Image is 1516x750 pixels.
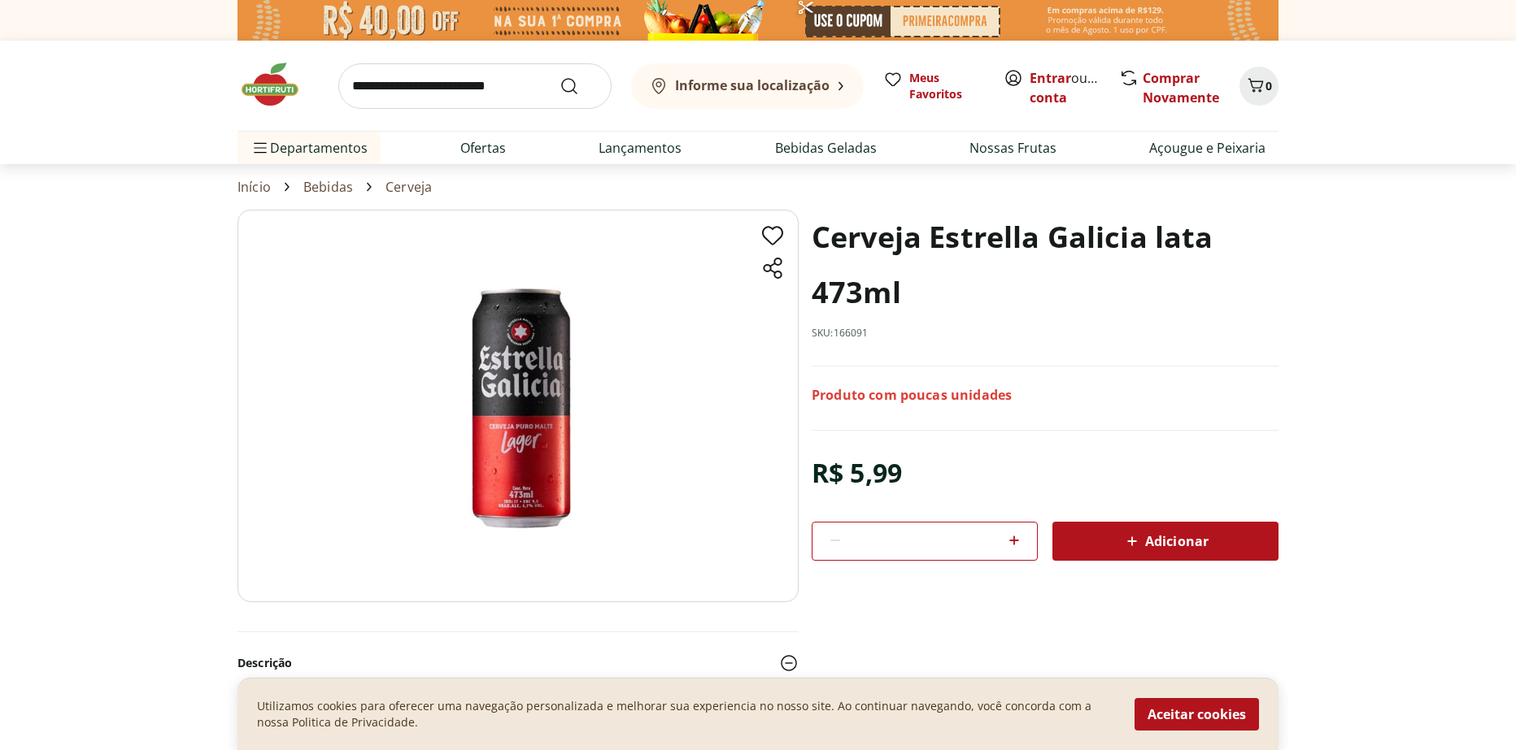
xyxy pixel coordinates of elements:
b: Informe sua localização [675,76,830,94]
a: Ofertas [460,138,506,158]
p: SKU: 166091 [812,327,869,340]
h1: Cerveja Estrella Galicia lata 473ml [812,210,1279,320]
a: Início [237,180,271,194]
span: 0 [1266,78,1272,93]
span: Meus Favoritos [909,70,984,102]
a: Criar conta [1030,69,1119,106]
p: Utilizamos cookies para oferecer uma navegação personalizada e melhorar sua experiencia no nosso ... [257,698,1115,730]
button: Descrição [237,645,799,681]
a: Bebidas Geladas [775,138,877,158]
span: ou [1030,68,1102,107]
a: Comprar Novamente [1143,69,1219,106]
span: Departamentos [250,128,368,167]
button: Aceitar cookies [1135,698,1259,730]
button: Menu [250,128,270,167]
button: Carrinho [1239,67,1279,106]
a: Cerveja [386,180,432,194]
button: Submit Search [560,76,599,96]
button: Adicionar [1052,522,1279,561]
a: Entrar [1030,69,1071,87]
img: Image [237,210,799,602]
span: Adicionar [1122,531,1209,551]
input: search [338,63,612,109]
button: Informe sua localização [631,63,864,109]
p: Produto com poucas unidades [812,386,1012,404]
img: Hortifruti [237,60,319,109]
a: Lançamentos [599,138,682,158]
a: Meus Favoritos [883,70,984,102]
a: Nossas Frutas [969,138,1056,158]
a: Bebidas [303,180,353,194]
a: Açougue e Peixaria [1149,138,1266,158]
div: R$ 5,99 [812,450,902,496]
